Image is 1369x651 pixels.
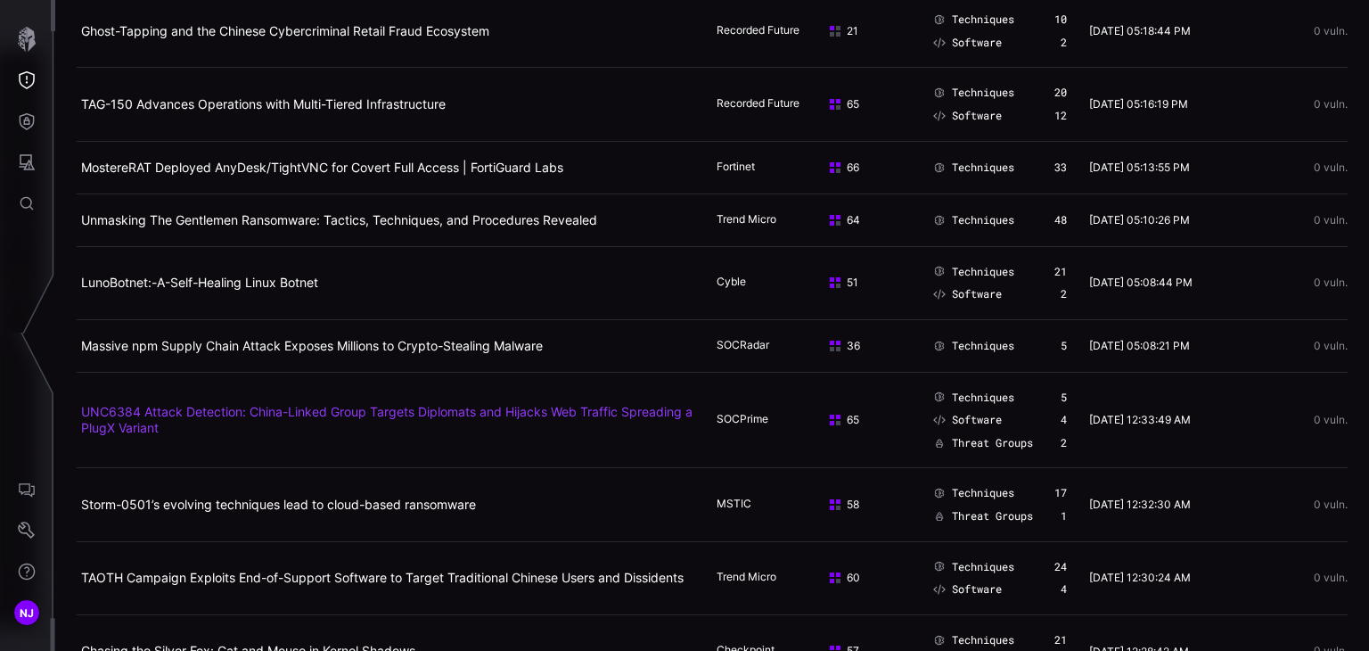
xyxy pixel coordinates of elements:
div: Trend Micro [717,212,806,228]
div: 21 [1054,633,1067,647]
div: 66 [828,161,911,175]
span: Techniques [952,339,1014,353]
div: 0 vuln. [1220,572,1348,584]
div: 51 [828,276,911,290]
span: Techniques [952,213,1014,227]
div: 2 [1061,287,1067,301]
a: Techniques [933,161,1014,175]
div: Recorded Future [717,96,806,112]
div: 12 [1054,109,1067,123]
div: 65 [828,413,911,427]
div: 0 vuln. [1220,340,1348,352]
div: 0 vuln. [1220,98,1348,111]
span: Software [952,582,1002,597]
time: [DATE] 05:18:44 PM [1089,24,1191,37]
a: Techniques [933,265,1014,279]
a: Techniques [933,86,1014,100]
span: Threat Groups [952,436,1033,450]
div: 2 [1061,36,1067,50]
a: Threat Groups [933,436,1033,450]
a: Software [933,109,1002,123]
a: Techniques [933,391,1014,405]
div: 17 [1054,486,1067,500]
div: 33 [1054,161,1067,175]
a: LunoBotnet:-A-Self-Healing Linux Botnet [81,275,318,290]
div: 4 [1061,413,1067,427]
span: Techniques [952,86,1014,100]
a: Software [933,36,1002,50]
a: Techniques [933,633,1014,647]
div: 2 [1061,436,1067,450]
time: [DATE] 12:30:24 AM [1089,571,1191,584]
time: [DATE] 05:08:44 PM [1089,276,1193,289]
div: 0 vuln. [1220,25,1348,37]
div: 10 [1054,12,1067,27]
time: [DATE] 12:33:49 AM [1089,413,1191,426]
time: [DATE] 12:32:30 AM [1089,498,1191,511]
span: Software [952,109,1002,123]
span: Software [952,413,1002,427]
span: Threat Groups [952,509,1033,523]
div: Cyble [717,275,806,291]
span: Techniques [952,486,1014,500]
span: Techniques [952,560,1014,574]
a: Software [933,413,1002,427]
a: Software [933,287,1002,301]
div: Recorded Future [717,23,806,39]
a: Techniques [933,12,1014,27]
div: 4 [1061,582,1067,597]
time: [DATE] 05:16:19 PM [1089,97,1188,111]
a: Techniques [933,213,1014,227]
div: 0 vuln. [1220,499,1348,511]
div: 5 [1061,339,1067,353]
a: UNC6384 Attack Detection: China-Linked Group Targets Diplomats and Hijacks Web Traffic Spreading ... [81,404,693,435]
div: 64 [828,213,911,227]
div: 58 [828,498,911,512]
a: Techniques [933,560,1014,574]
div: 24 [1054,560,1067,574]
a: TAG-150 Advances Operations with Multi-Tiered Infrastructure [81,96,446,111]
button: NJ [1,592,53,633]
span: NJ [20,604,35,622]
div: 48 [1054,213,1067,227]
a: Unmasking The Gentlemen Ransomware: Tactics, Techniques, and Procedures Revealed [81,212,597,227]
span: Techniques [952,391,1014,405]
div: SOCPrime [717,412,806,428]
a: Software [933,582,1002,597]
div: 36 [828,339,911,353]
a: Ghost-Tapping and the Chinese Cybercriminal Retail Fraud Ecosystem [81,23,489,38]
div: 21 [828,24,911,38]
span: Techniques [952,265,1014,279]
a: TAOTH Campaign Exploits End-of-Support Software to Target Traditional Chinese Users and Dissidents [81,570,684,585]
div: 1 [1061,509,1067,523]
div: 0 vuln. [1220,161,1348,174]
a: Massive npm Supply Chain Attack Exposes Millions to Crypto-Stealing Malware [81,338,543,353]
time: [DATE] 05:08:21 PM [1089,339,1190,352]
a: Storm-0501’s evolving techniques lead to cloud-based ransomware [81,497,476,512]
a: Techniques [933,486,1014,500]
time: [DATE] 05:10:26 PM [1089,213,1190,227]
div: 5 [1061,391,1067,405]
div: Fortinet [717,160,806,176]
div: 0 vuln. [1220,414,1348,426]
div: 0 vuln. [1220,214,1348,227]
div: SOCRadar [717,338,806,354]
div: 0 vuln. [1220,276,1348,289]
a: MostereRAT Deployed AnyDesk/TightVNC for Covert Full Access | FortiGuard Labs [81,160,563,175]
div: 20 [1054,86,1067,100]
div: 21 [1054,265,1067,279]
div: 65 [828,97,911,111]
div: 60 [828,571,911,585]
span: Techniques [952,161,1014,175]
a: Threat Groups [933,509,1033,523]
a: Techniques [933,339,1014,353]
span: Software [952,36,1002,50]
div: Trend Micro [717,570,806,586]
time: [DATE] 05:13:55 PM [1089,161,1190,174]
span: Techniques [952,633,1014,647]
div: MSTIC [717,497,806,513]
span: Techniques [952,12,1014,27]
span: Software [952,287,1002,301]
